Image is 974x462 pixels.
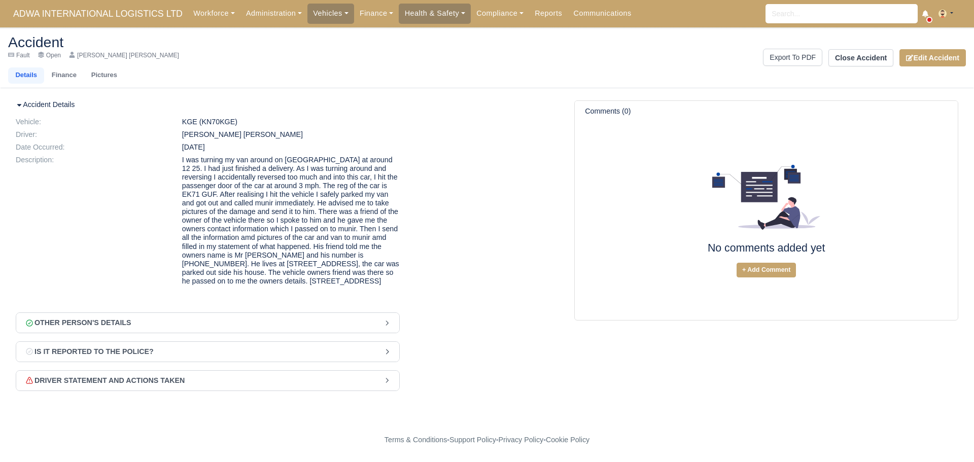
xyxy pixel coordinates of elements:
h6: Comments (0) [585,107,631,116]
a: [PERSON_NAME] [PERSON_NAME] [69,51,179,59]
a: Pictures [84,67,124,84]
a: Compliance [471,4,529,23]
input: Search... [766,4,918,23]
a: ADWA INTERNATIONAL LOGISTICS LTD [8,4,188,24]
dd: [PERSON_NAME] [PERSON_NAME] [175,130,407,139]
a: + Add Comment [737,263,796,277]
dd: KGE (KN70KGE) [175,118,407,126]
button: Other Person's Details [16,313,399,333]
dt: Description: [8,156,175,286]
dd: I was turning my van around on [GEOGRAPHIC_DATA] at around 12 25. I had just finished a delivery.... [175,156,407,286]
div: - - - [198,434,776,446]
div: Fault [8,51,30,59]
a: Cookie Policy [546,436,589,444]
a: Edit Accident [899,49,966,66]
a: Privacy Policy [499,436,544,444]
a: Terms & Conditions [385,436,447,444]
a: Reports [529,4,568,23]
a: Administration [240,4,307,23]
button: Close Accident [828,49,893,66]
a: Details [8,67,44,84]
dt: Date Occurred: [8,143,175,152]
a: Export To PDF [763,49,822,66]
div: Other Person's Details [24,317,131,329]
a: Vehicles [307,4,354,23]
dd: [DATE] [175,143,407,152]
div: Driver statement and Actions Taken [24,375,185,386]
h2: Accident [8,35,479,49]
dt: Vehicle: [8,118,175,126]
div: Accident [1,27,973,88]
a: Finance [354,4,399,23]
a: Communications [568,4,637,23]
a: Health & Safety [399,4,471,23]
a: Workforce [188,4,240,23]
a: Finance [44,67,84,84]
p: No comments added yet [585,242,948,255]
dt: Driver: [8,130,175,139]
a: Support Policy [449,436,496,444]
div: Is it reported to the police? [24,346,154,358]
h6: Accident Details [16,100,400,109]
div: Open [38,51,61,59]
button: Driver statement and Actions Taken [16,371,399,390]
button: Is it reported to the police? [16,342,399,362]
